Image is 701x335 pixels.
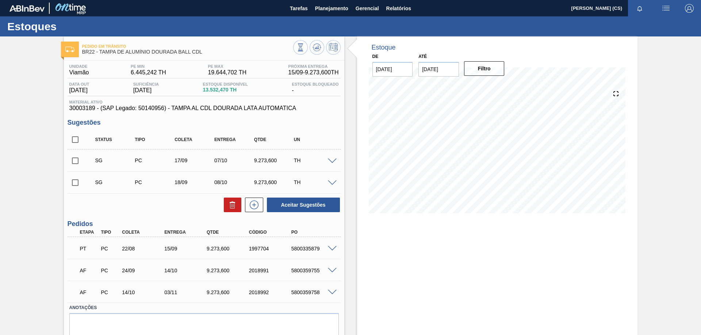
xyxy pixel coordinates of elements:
[252,179,296,185] div: 9.273,600
[93,157,138,163] div: Sugestão Criada
[267,198,340,212] button: Aceitar Sugestões
[162,268,210,273] div: 14/10/2025
[203,87,248,93] span: 13.532,470 TH
[162,289,210,295] div: 03/11/2025
[131,64,166,69] span: PE MIN
[131,69,166,76] span: 6.445,242 TH
[208,64,246,69] span: PE MAX
[99,289,121,295] div: Pedido de Compra
[310,40,324,55] button: Atualizar Gráfico
[464,61,505,76] button: Filtro
[69,105,339,112] span: 30003189 - (SAP Legado: 50140956) - TAMPA AL CDL DOURADA LATA AUTOMATICA
[93,179,138,185] div: Sugestão Criada
[252,157,296,163] div: 9.273,600
[65,47,74,52] img: Ícone
[69,64,89,69] span: Unidade
[80,289,98,295] p: AF
[205,230,252,235] div: Qtde
[290,230,337,235] div: PO
[372,44,396,51] div: Estoque
[69,69,89,76] span: Viamão
[173,137,217,142] div: Coleta
[628,3,651,13] button: Notificações
[372,62,413,77] input: dd/mm/yyyy
[208,69,246,76] span: 19.644,702 TH
[293,40,308,55] button: Visão Geral dos Estoques
[173,179,217,185] div: 18/09/2025
[133,179,177,185] div: Pedido de Compra
[162,230,210,235] div: Entrega
[69,87,89,94] span: [DATE]
[205,246,252,252] div: 9.273,600
[212,157,257,163] div: 07/10/2025
[326,40,341,55] button: Programar Estoque
[220,198,241,212] div: Excluir Sugestões
[290,246,337,252] div: 5800335879
[252,137,296,142] div: Qtde
[292,137,336,142] div: UN
[120,246,168,252] div: 22/08/2025
[9,5,45,12] img: TNhmsLtSVTkK8tSr43FrP2fwEKptu5GPRR3wAAAABJRU5ErkJggg==
[82,49,293,55] span: BR22 - TAMPA DE ALUMÍNIO DOURADA BALL CDL
[247,268,295,273] div: 2018991
[173,157,217,163] div: 17/09/2025
[290,4,308,13] span: Tarefas
[290,268,337,273] div: 5800359755
[685,4,694,13] img: Logout
[247,289,295,295] div: 2018992
[80,246,98,252] p: PT
[356,4,379,13] span: Gerencial
[386,4,411,13] span: Relatórios
[99,246,121,252] div: Pedido de Compra
[662,4,670,13] img: userActions
[78,241,100,257] div: Pedido em Trânsito
[99,230,121,235] div: Tipo
[203,82,248,86] span: Estoque Disponível
[69,82,89,86] span: Data out
[292,82,338,86] span: Estoque Bloqueado
[212,179,257,185] div: 08/10/2025
[82,44,293,48] span: Pedido em Trânsito
[99,268,121,273] div: Pedido de Compra
[120,230,168,235] div: Coleta
[78,284,100,300] div: Aguardando Faturamento
[120,268,168,273] div: 24/09/2025
[120,289,168,295] div: 14/10/2025
[247,246,295,252] div: 1997704
[93,137,138,142] div: Status
[133,82,159,86] span: Suficiência
[418,54,427,59] label: Até
[290,82,340,94] div: -
[212,137,257,142] div: Entrega
[133,137,177,142] div: Tipo
[288,64,339,69] span: Próxima Entrega
[68,119,341,126] h3: Sugestões
[7,22,137,31] h1: Estoques
[162,246,210,252] div: 15/09/2025
[288,69,339,76] span: 15/09 - 9.273,600 TH
[78,230,100,235] div: Etapa
[80,268,98,273] p: AF
[133,87,159,94] span: [DATE]
[315,4,348,13] span: Planejamento
[69,100,339,104] span: Material ativo
[418,62,459,77] input: dd/mm/yyyy
[78,262,100,278] div: Aguardando Faturamento
[292,179,336,185] div: TH
[263,197,341,213] div: Aceitar Sugestões
[292,157,336,163] div: TH
[68,220,341,228] h3: Pedidos
[133,157,177,163] div: Pedido de Compra
[205,289,252,295] div: 9.273,600
[241,198,263,212] div: Nova sugestão
[69,303,339,313] label: Anotações
[372,54,379,59] label: De
[247,230,295,235] div: Código
[290,289,337,295] div: 5800359758
[205,268,252,273] div: 9.273,600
